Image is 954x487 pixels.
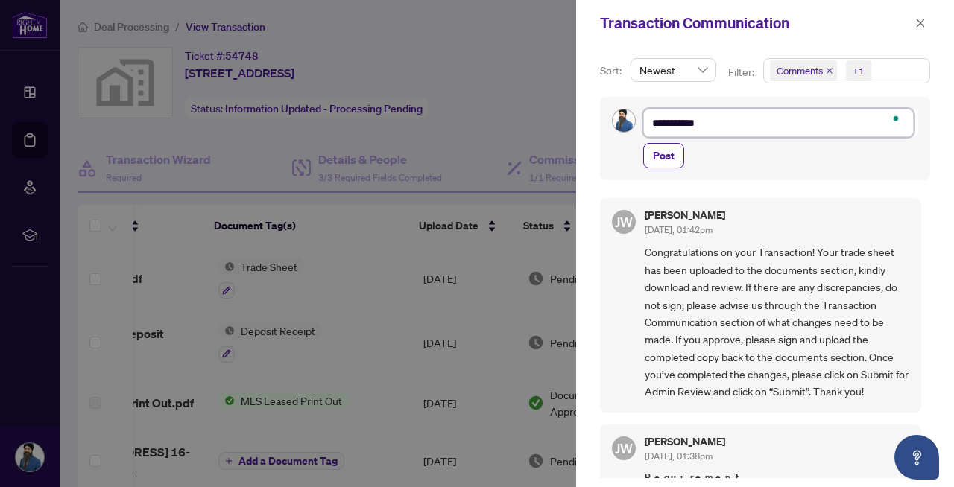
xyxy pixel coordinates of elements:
[915,18,926,28] span: close
[894,435,939,480] button: Open asap
[770,60,837,81] span: Comments
[728,64,756,80] p: Filter:
[615,211,633,232] span: JW
[615,438,633,459] span: JW
[645,244,909,400] span: Congratulations on your Transaction! Your trade sheet has been uploaded to the documents section,...
[645,224,713,235] span: [DATE], 01:42pm
[645,210,725,220] h5: [PERSON_NAME]
[853,63,865,78] div: +1
[777,63,823,78] span: Comments
[639,59,707,81] span: Newest
[643,109,914,137] textarea: To enrich screen reader interactions, please activate Accessibility in Grammarly extension settings
[643,143,684,168] button: Post
[897,442,909,453] span: check-circle
[653,144,675,168] span: Post
[645,451,713,462] span: [DATE], 01:38pm
[600,12,911,34] div: Transaction Communication
[613,109,635,132] img: Profile Icon
[600,63,625,79] p: Sort:
[826,67,833,74] span: close
[645,436,725,447] h5: [PERSON_NAME]
[645,470,909,485] span: Requirement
